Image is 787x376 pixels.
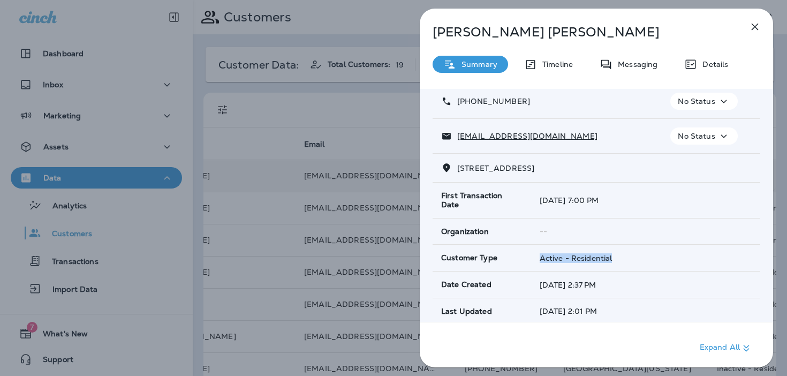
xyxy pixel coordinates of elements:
[540,306,597,316] span: [DATE] 2:01 PM
[441,253,497,262] span: Customer Type
[697,60,728,69] p: Details
[700,342,753,355] p: Expand All
[441,191,523,209] span: First Transaction Date
[537,60,573,69] p: Timeline
[695,339,757,358] button: Expand All
[678,97,715,106] p: No Status
[441,227,489,236] span: Organization
[452,132,597,140] p: [EMAIL_ADDRESS][DOMAIN_NAME]
[540,253,612,263] span: Active - Residential
[678,132,715,140] p: No Status
[456,60,497,69] p: Summary
[540,195,599,205] span: [DATE] 7:00 PM
[670,127,737,145] button: No Status
[540,227,547,236] span: --
[540,280,596,290] span: [DATE] 2:37 PM
[457,163,534,173] span: [STREET_ADDRESS]
[441,307,492,316] span: Last Updated
[612,60,657,69] p: Messaging
[441,280,491,289] span: Date Created
[433,25,725,40] p: [PERSON_NAME] [PERSON_NAME]
[670,93,737,110] button: No Status
[452,97,530,106] p: [PHONE_NUMBER]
